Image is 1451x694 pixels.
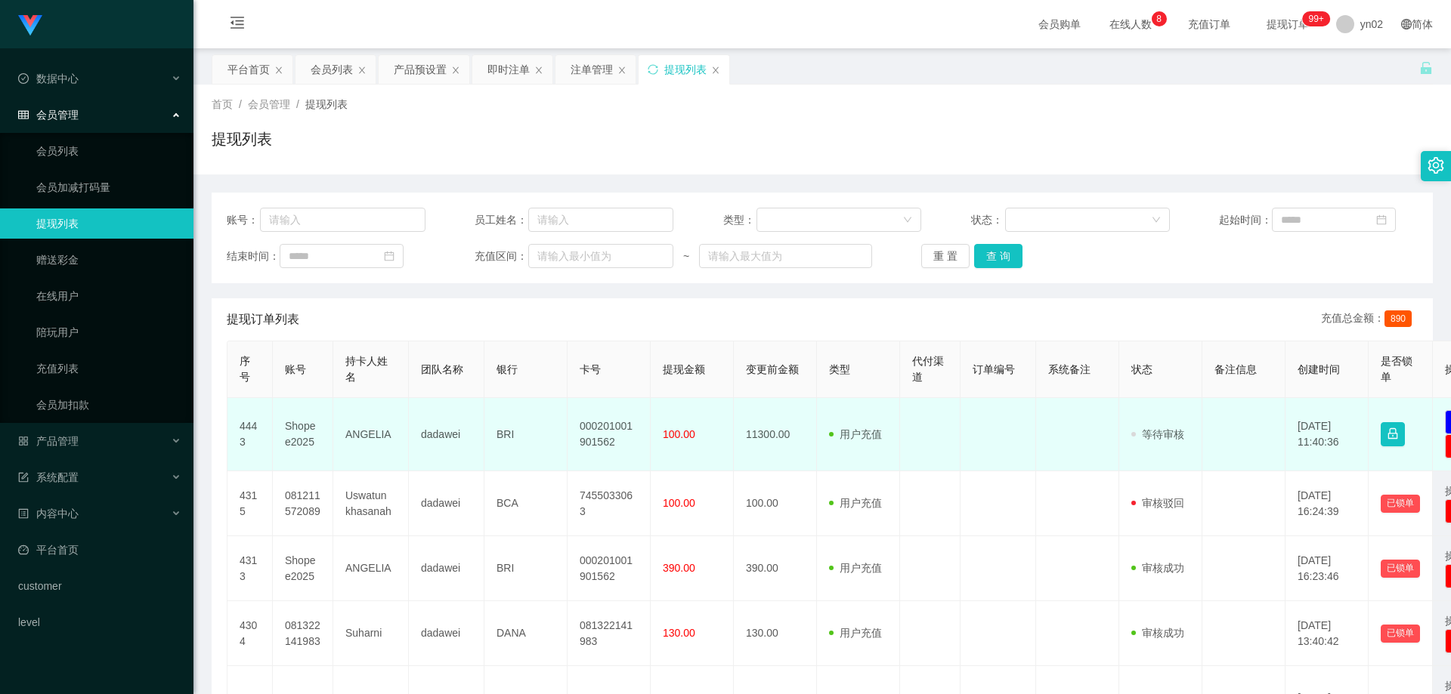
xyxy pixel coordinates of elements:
td: 130.00 [734,601,817,666]
a: 充值列表 [36,353,181,384]
span: 系统配置 [18,471,79,483]
span: 变更前金额 [746,363,799,375]
span: 用户充值 [829,497,882,509]
a: 陪玩用户 [36,317,181,347]
span: 内容中心 [18,507,79,520]
sup: 275 [1302,11,1329,26]
i: 图标: setting [1428,157,1444,174]
span: 会员管理 [248,98,290,110]
button: 已锁单 [1381,625,1420,643]
a: 提现列表 [36,208,181,239]
i: 图标: down [1152,215,1161,226]
span: 数据中心 [18,72,79,85]
button: 已锁单 [1381,560,1420,578]
i: 图标: calendar [384,251,394,261]
td: dadawei [409,398,484,471]
span: 账号 [285,363,306,375]
td: 081322141983 [568,601,651,666]
div: 即时注单 [487,55,530,84]
td: 000201001901562 [568,536,651,601]
div: 会员列表 [311,55,353,84]
a: 赠送彩金 [36,245,181,275]
button: 图标: lock [1381,422,1405,446]
td: 4304 [227,601,273,666]
span: 提现金额 [663,363,705,375]
td: 081211572089 [273,471,333,536]
span: 账号： [227,212,260,228]
td: Suharni [333,601,409,666]
span: 提现列表 [305,98,348,110]
i: 图标: calendar [1376,214,1387,225]
div: 注单管理 [571,55,613,84]
button: 查 询 [974,244,1023,268]
i: 图标: sync [648,64,658,75]
span: 状态： [971,212,1005,228]
i: 图标: check-circle-o [18,73,29,84]
span: 首页 [212,98,233,110]
span: / [239,98,242,110]
i: 图标: close [357,66,367,75]
td: Shopee2025 [273,536,333,601]
span: 是否锁单 [1381,355,1412,383]
td: [DATE] 16:24:39 [1285,471,1369,536]
input: 请输入 [528,208,673,232]
i: 图标: table [18,109,29,120]
td: BCA [484,471,568,536]
span: 审核驳回 [1131,497,1184,509]
a: customer [18,571,181,601]
input: 请输入 [260,208,425,232]
td: 11300.00 [734,398,817,471]
td: [DATE] 13:40:42 [1285,601,1369,666]
span: 类型： [723,212,757,228]
div: 提现列表 [664,55,707,84]
span: 代付渠道 [912,355,944,383]
span: 结束时间： [227,248,280,264]
td: BRI [484,536,568,601]
i: 图标: form [18,472,29,483]
td: 4313 [227,536,273,601]
i: 图标: down [903,215,912,226]
i: 图标: unlock [1419,61,1433,75]
span: 持卡人姓名 [345,355,388,383]
i: 图标: close [274,66,283,75]
a: 图标: dashboard平台首页 [18,535,181,565]
i: 图标: close [451,66,460,75]
div: 产品预设置 [394,55,447,84]
td: dadawei [409,601,484,666]
td: 000201001901562 [568,398,651,471]
span: 100.00 [663,497,695,509]
td: [DATE] 11:40:36 [1285,398,1369,471]
span: 390.00 [663,562,695,574]
span: ~ [673,248,699,264]
span: 用户充值 [829,562,882,574]
span: 等待审核 [1131,428,1184,440]
td: ANGELIA [333,536,409,601]
sup: 8 [1152,11,1167,26]
i: 图标: global [1401,19,1412,29]
span: 100.00 [663,428,695,440]
td: Shopee2025 [273,398,333,471]
div: 平台首页 [227,55,270,84]
td: dadawei [409,471,484,536]
button: 重 置 [921,244,970,268]
span: 用户充值 [829,627,882,639]
span: 提现订单 [1259,19,1316,29]
h1: 提现列表 [212,128,272,150]
p: 8 [1156,11,1162,26]
td: BRI [484,398,568,471]
a: 在线用户 [36,281,181,311]
td: 390.00 [734,536,817,601]
span: 会员管理 [18,109,79,121]
span: 团队名称 [421,363,463,375]
td: Uswatun khasanah [333,471,409,536]
span: 卡号 [580,363,601,375]
span: 序号 [240,355,250,383]
button: 已锁单 [1381,495,1420,513]
span: 890 [1384,310,1412,327]
span: 系统备注 [1048,363,1091,375]
td: [DATE] 16:23:46 [1285,536,1369,601]
span: 提现订单列表 [227,310,299,328]
td: 100.00 [734,471,817,536]
span: 130.00 [663,627,695,639]
i: 图标: menu-fold [212,1,263,49]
